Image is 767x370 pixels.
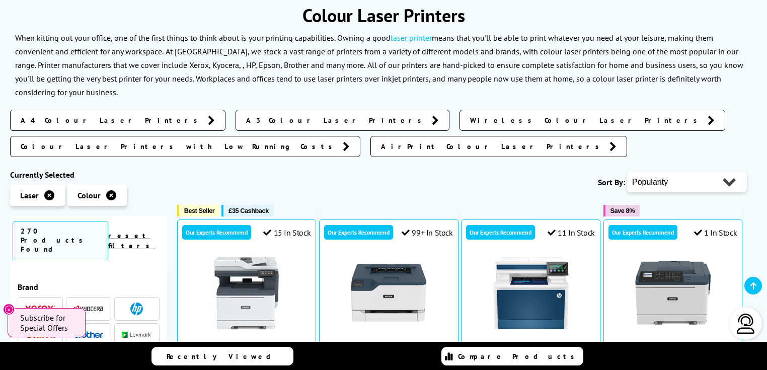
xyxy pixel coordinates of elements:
[167,352,281,361] span: Recently Viewed
[182,225,251,240] div: Our Experts Recommend
[648,341,698,354] a: Xerox C310
[122,303,152,315] a: HP
[598,177,625,187] span: Sort By:
[25,303,55,315] a: Xerox
[608,225,677,240] div: Our Experts Recommend
[3,304,15,315] button: Close
[736,314,756,334] img: user-headset-light.svg
[402,228,453,238] div: 99+ In Stock
[73,331,104,338] img: Brother
[635,255,711,331] img: Xerox C310
[221,341,271,354] a: Xerox C325
[610,207,635,214] span: Save 8%
[122,329,152,341] a: Lexmark
[209,323,284,333] a: Xerox C325
[364,341,414,354] a: Xerox C230
[21,115,203,125] span: A4 Colour Laser Printers
[263,228,311,238] div: 15 In Stock
[246,115,427,125] span: A3 Colour Laser Printers
[108,231,155,250] a: reset filters
[603,205,640,216] button: Save 8%
[10,170,167,180] div: Currently Selected
[20,190,39,200] span: Laser
[10,4,757,27] h1: Colour Laser Printers
[209,255,284,331] img: Xerox C325
[177,205,220,216] button: Best Seller
[25,305,55,312] img: Xerox
[130,303,143,315] img: HP
[221,205,273,216] button: £35 Cashback
[20,313,75,333] span: Subscribe for Special Offers
[73,303,104,315] a: Kyocera
[10,136,360,157] a: Colour Laser Printers with Low Running Costs
[184,207,215,214] span: Best Seller
[458,352,580,361] span: Compare Products
[13,221,108,259] span: 270 Products Found
[351,323,426,333] a: Xerox C230
[381,141,604,152] span: AirPrint Colour Laser Printers
[18,282,160,292] span: Brand
[441,347,583,365] a: Compare Products
[459,110,725,131] a: Wireless Colour Laser Printers
[493,255,569,331] img: HP Color LaserJet Pro MFP 4302dw
[151,347,293,365] a: Recently Viewed
[694,228,737,238] div: 1 In Stock
[15,46,738,70] p: At [GEOGRAPHIC_DATA], we stock a vast range of printers from a variety of different models and br...
[15,33,713,56] p: When kitting out your office, one of the first things to think about is your printing capabilitie...
[21,141,338,152] span: Colour Laser Printers with Low Running Costs
[236,110,449,131] a: A3 Colour Laser Printers
[10,110,225,131] a: A4 Colour Laser Printers
[73,329,104,341] a: Brother
[493,323,569,333] a: HP Color LaserJet Pro MFP 4302dw
[324,225,393,240] div: Our Experts Recommend
[470,115,703,125] span: Wireless Colour Laser Printers
[122,332,152,338] img: Lexmark
[78,190,101,200] span: Colour
[635,323,711,333] a: Xerox C310
[475,341,587,367] a: HP Color LaserJet Pro MFP 4302dw
[466,225,535,240] div: Our Experts Recommend
[351,255,426,331] img: Xerox C230
[73,305,104,313] img: Kyocera
[228,207,268,214] span: £35 Cashback
[370,136,627,157] a: AirPrint Colour Laser Printers
[15,60,743,97] p: All of our printers are hand-picked to ensure complete satisfaction for home and business users, ...
[548,228,595,238] div: 11 In Stock
[391,33,432,43] a: laser printer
